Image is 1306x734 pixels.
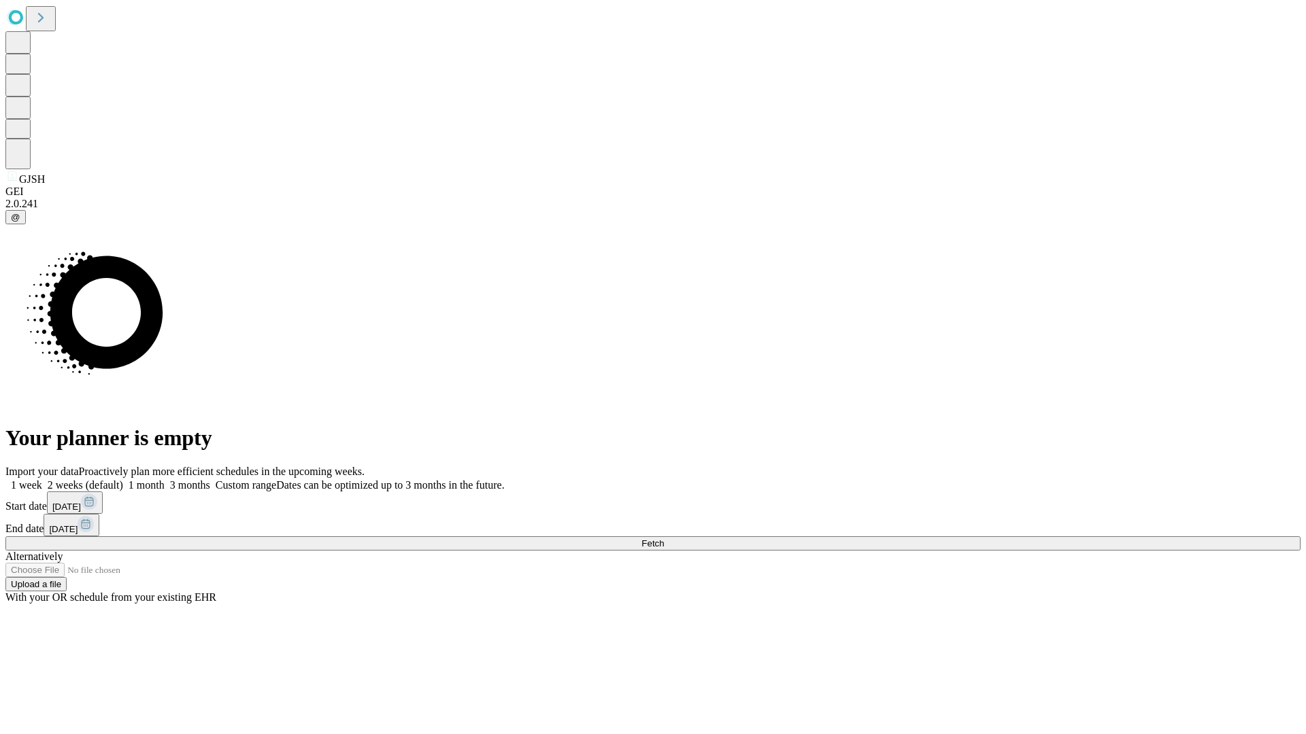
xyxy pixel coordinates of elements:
span: Alternatively [5,550,63,562]
span: With your OR schedule from your existing EHR [5,591,216,603]
button: [DATE] [47,491,103,514]
div: 2.0.241 [5,198,1301,210]
span: 1 week [11,479,42,491]
span: Proactively plan more efficient schedules in the upcoming weeks. [79,466,365,477]
div: Start date [5,491,1301,514]
button: Upload a file [5,577,67,591]
div: GEI [5,186,1301,198]
button: Fetch [5,536,1301,550]
button: @ [5,210,26,224]
span: GJSH [19,173,45,185]
span: 3 months [170,479,210,491]
span: [DATE] [49,524,78,534]
span: 1 month [129,479,165,491]
button: [DATE] [44,514,99,536]
span: @ [11,212,20,222]
span: 2 weeks (default) [48,479,123,491]
div: End date [5,514,1301,536]
span: Custom range [216,479,276,491]
span: Import your data [5,466,79,477]
span: [DATE] [52,502,81,512]
span: Dates can be optimized up to 3 months in the future. [276,479,504,491]
span: Fetch [641,538,664,548]
h1: Your planner is empty [5,425,1301,451]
